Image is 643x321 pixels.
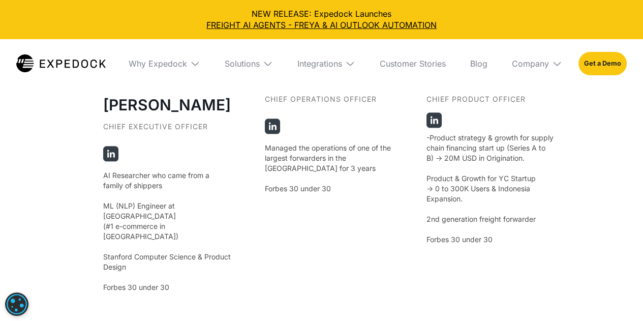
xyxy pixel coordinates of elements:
[265,143,392,194] p: Managed the operations of one of the largest forwarders in the [GEOGRAPHIC_DATA] for 3 years Forb...
[8,19,635,31] a: FREIGHT AI AGENTS - FREYA & AI OUTLOOK AUTOMATION
[297,59,342,69] div: Integrations
[120,39,208,88] div: Why Expedock
[462,39,496,88] a: Blog
[504,39,570,88] div: Company
[578,52,627,75] a: Get a Demo
[512,59,549,69] div: Company
[426,133,554,245] p: -Product strategy & growth for supply chain financing start up (Series A to B) -> 20M USD in Orig...
[103,170,231,293] p: AI Researcher who came from a family of shippers ‍ ML (NLP) Engineer at [GEOGRAPHIC_DATA] (#1 e-c...
[289,39,363,88] div: Integrations
[217,39,281,88] div: Solutions
[225,59,260,69] div: Solutions
[103,123,231,140] div: Chief Executive Officer
[103,67,231,118] h2: King [PERSON_NAME]
[372,39,454,88] a: Customer Stories
[129,59,187,69] div: Why Expedock
[426,95,554,112] div: Chief Product Officer
[265,95,392,112] div: Chief Operations Officer
[592,272,643,321] iframe: Chat Widget
[8,8,635,31] div: NEW RELEASE: Expedock Launches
